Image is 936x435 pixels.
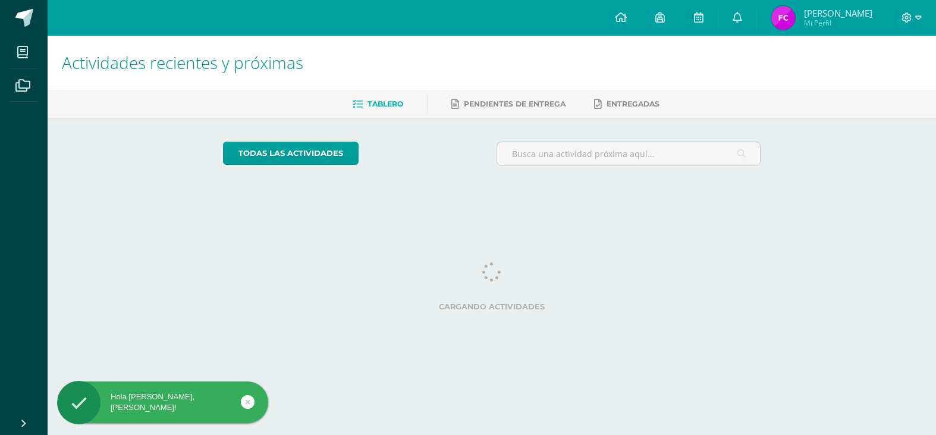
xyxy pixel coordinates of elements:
[497,142,761,165] input: Busca una actividad próxima aquí...
[62,51,303,74] span: Actividades recientes y próximas
[607,99,659,108] span: Entregadas
[451,95,566,114] a: Pendientes de entrega
[804,7,872,19] span: [PERSON_NAME]
[464,99,566,108] span: Pendientes de entrega
[223,302,761,311] label: Cargando actividades
[353,95,403,114] a: Tablero
[804,18,872,28] span: Mi Perfil
[594,95,659,114] a: Entregadas
[771,6,795,30] img: a4352bf17ef2bc508e00b7662deb18a5.png
[223,142,359,165] a: todas las Actividades
[57,392,268,413] div: Hola [PERSON_NAME], [PERSON_NAME]!
[368,99,403,108] span: Tablero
